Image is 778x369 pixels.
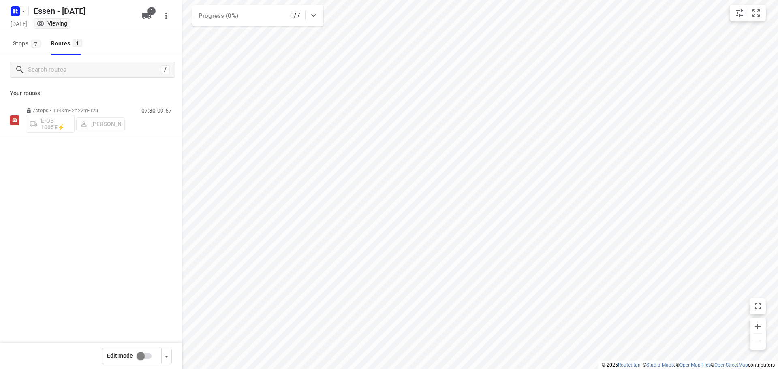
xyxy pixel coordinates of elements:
div: You are currently in view mode. To make any changes, go to edit project. [36,19,67,28]
button: Fit zoom [748,5,764,21]
button: Map settings [731,5,748,21]
a: Stadia Maps [646,362,674,368]
span: Stops [13,38,43,49]
span: 1 [73,39,82,47]
span: • [88,107,90,113]
div: small contained button group [730,5,766,21]
p: 7 stops • 114km • 2h27m [26,107,125,113]
button: 1 [139,8,155,24]
a: OpenStreetMap [714,362,748,368]
span: Progress (0%) [199,12,238,19]
a: Routetitan [618,362,641,368]
p: 0/7 [290,11,300,20]
span: 12u [90,107,98,113]
p: Your routes [10,89,172,98]
p: 07:30-09:57 [141,107,172,114]
a: OpenMapTiles [680,362,711,368]
div: Driver app settings [162,351,171,361]
span: 7 [31,40,41,48]
div: Progress (0%)0/7 [192,5,323,26]
div: / [161,65,170,74]
li: © 2025 , © , © © contributors [602,362,775,368]
div: Routes [51,38,85,49]
span: 1 [147,7,156,15]
input: Search routes [28,64,161,76]
span: Edit mode [107,352,133,359]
